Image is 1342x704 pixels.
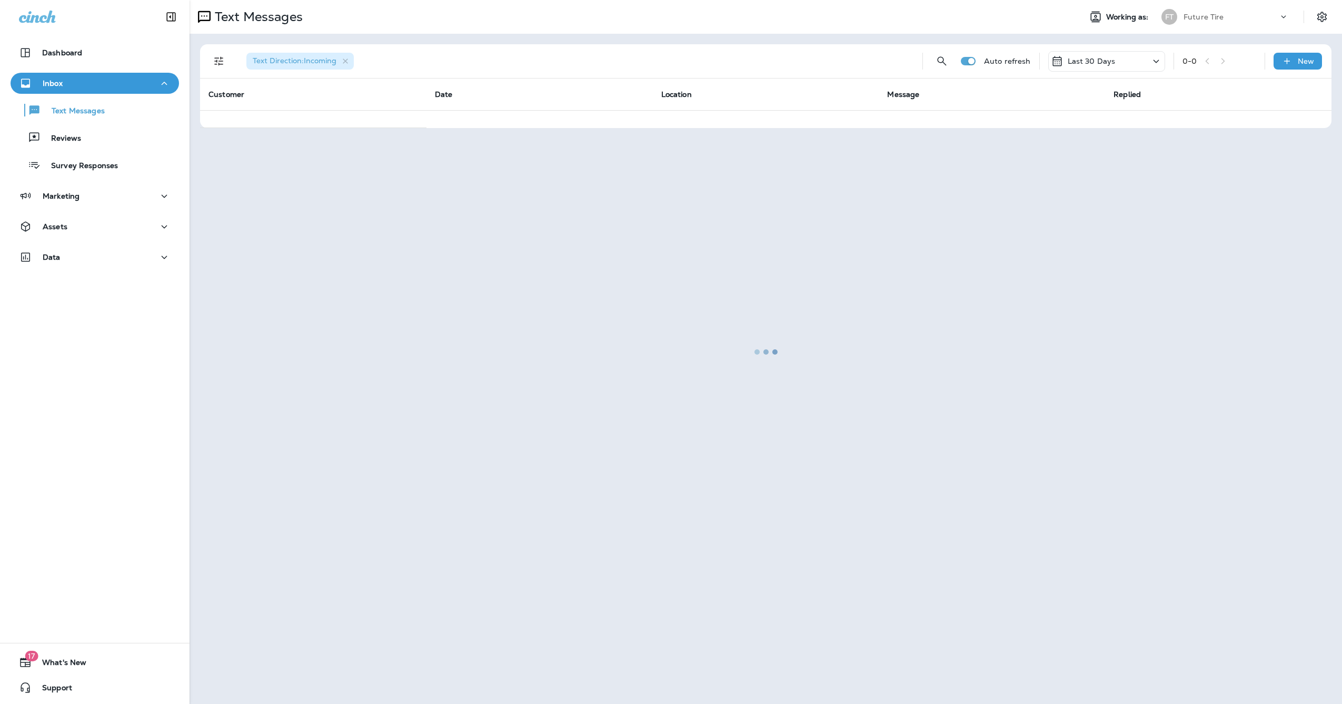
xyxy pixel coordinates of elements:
button: Marketing [11,185,179,207]
button: Support [11,677,179,698]
p: Inbox [43,79,63,87]
p: New [1298,57,1314,65]
span: 17 [25,651,38,661]
button: Survey Responses [11,154,179,176]
button: Assets [11,216,179,237]
p: Survey Responses [41,161,118,171]
p: Assets [43,222,67,231]
p: Reviews [41,134,81,144]
p: Data [43,253,61,261]
p: Text Messages [41,106,105,116]
p: Dashboard [42,48,82,57]
button: Dashboard [11,42,179,63]
p: Marketing [43,192,79,200]
button: Data [11,247,179,268]
button: 17What's New [11,652,179,673]
button: Text Messages [11,99,179,121]
button: Inbox [11,73,179,94]
span: What's New [32,658,86,671]
button: Collapse Sidebar [156,6,186,27]
button: Reviews [11,126,179,149]
span: Support [32,683,72,696]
